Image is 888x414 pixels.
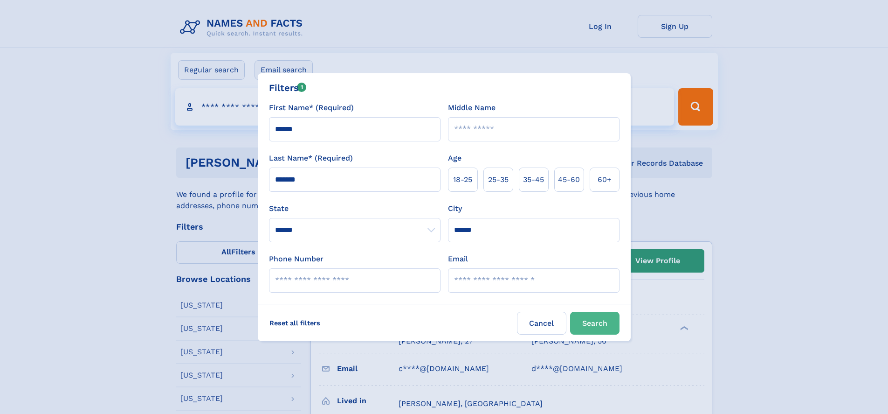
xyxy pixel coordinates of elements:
label: Phone Number [269,253,324,265]
span: 45‑60 [558,174,580,185]
label: Middle Name [448,102,496,113]
label: State [269,203,441,214]
label: Age [448,153,461,164]
label: Email [448,253,468,265]
span: 25‑35 [488,174,509,185]
label: City [448,203,462,214]
label: Cancel [517,312,566,335]
label: Last Name* (Required) [269,153,353,164]
label: Reset all filters [263,312,326,334]
span: 35‑45 [523,174,544,185]
span: 60+ [598,174,612,185]
label: First Name* (Required) [269,102,354,113]
span: 18‑25 [453,174,472,185]
div: Filters [269,81,307,95]
button: Search [570,312,620,335]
